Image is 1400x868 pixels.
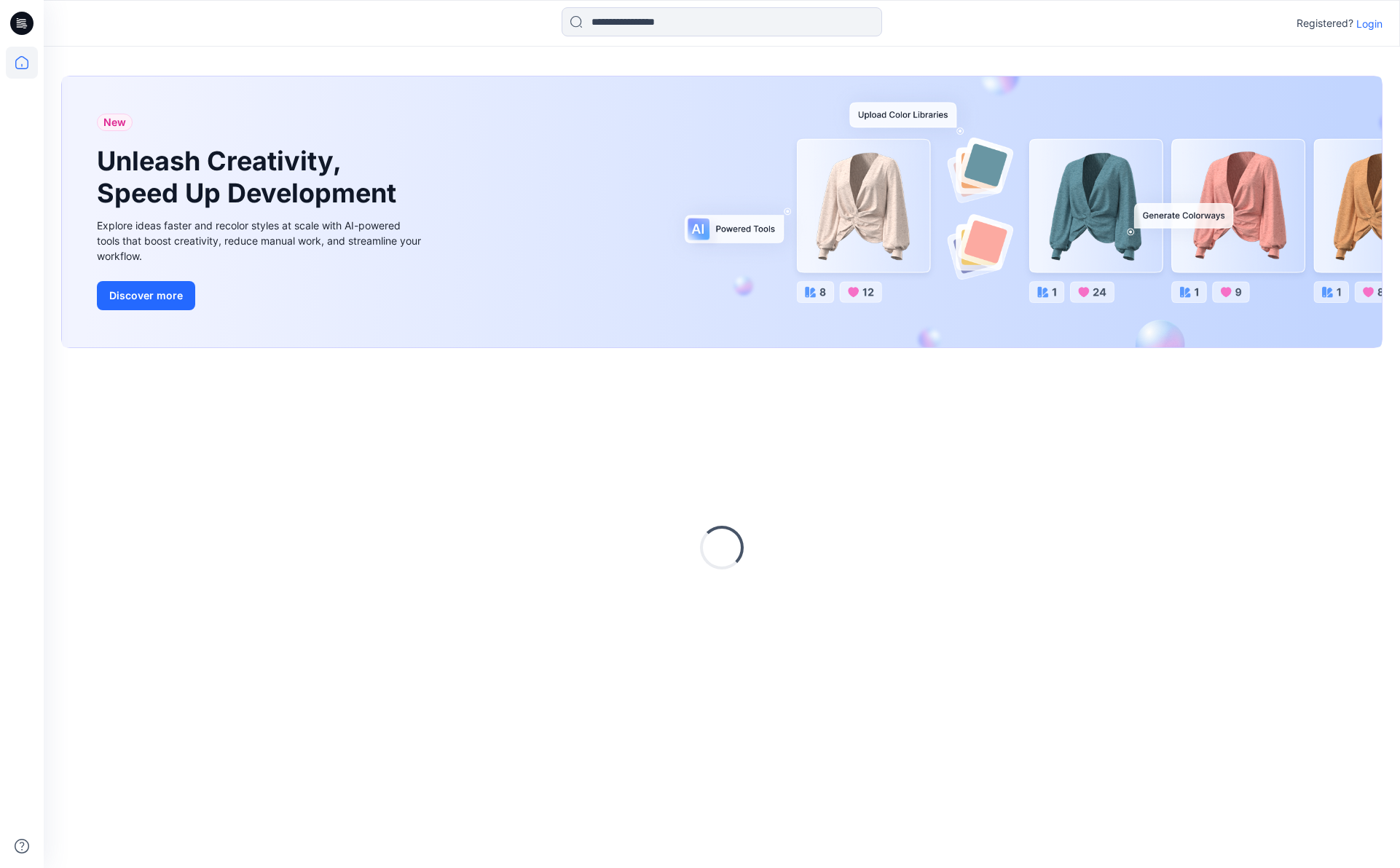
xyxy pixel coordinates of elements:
p: Login [1356,16,1383,31]
p: Registered? [1297,15,1353,32]
span: New [103,114,126,131]
div: Explore ideas faster and recolor styles at scale with AI-powered tools that boost creativity, red... [97,218,425,264]
h1: Unleash Creativity, Speed Up Development [97,146,403,208]
a: Discover more [97,281,425,310]
button: Discover more [97,281,195,310]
